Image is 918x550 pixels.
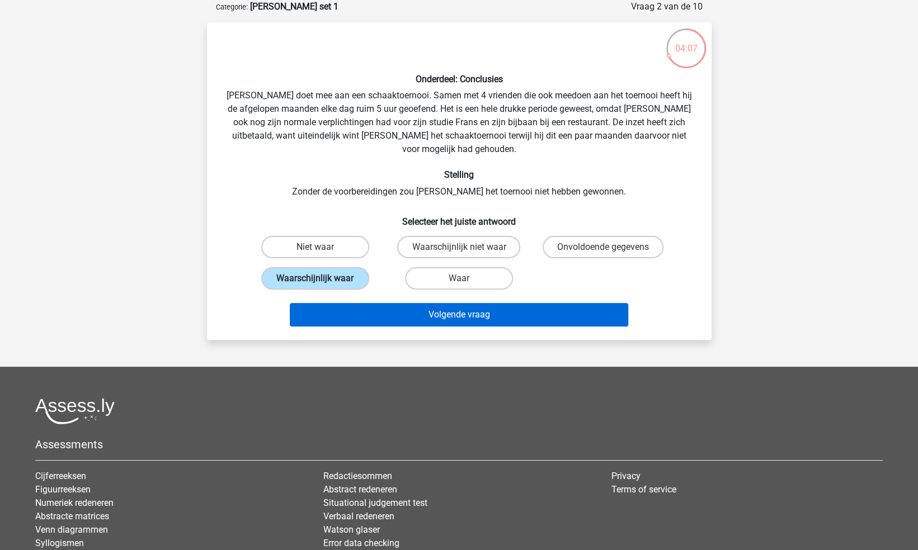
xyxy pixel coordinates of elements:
[261,236,369,258] label: Niet waar
[225,169,694,180] h6: Stelling
[290,303,628,326] button: Volgende vraag
[35,538,84,548] a: Syllogismen
[323,484,397,495] a: Abstract redeneren
[323,511,394,521] a: Verbaal redeneren
[323,538,399,548] a: Error data checking
[225,74,694,84] h6: Onderdeel: Conclusies
[216,3,248,11] small: Categorie:
[35,511,109,521] a: Abstracte matrices
[250,1,338,12] strong: [PERSON_NAME] set 1
[35,484,91,495] a: Figuurreeksen
[665,27,707,55] div: 04:07
[611,471,641,481] a: Privacy
[35,524,108,535] a: Venn diagrammen
[211,31,707,331] div: [PERSON_NAME] doet mee aan een schaaktoernooi. Samen met 4 vrienden die ook meedoen aan het toern...
[397,236,520,258] label: Waarschijnlijk niet waar
[35,438,883,451] h5: Assessments
[323,471,392,481] a: Redactiesommen
[405,267,513,290] label: Waar
[261,267,369,290] label: Waarschijnlijk waar
[543,236,663,258] label: Onvoldoende gegevens
[323,497,427,508] a: Situational judgement test
[35,497,114,508] a: Numeriek redeneren
[35,471,86,481] a: Cijferreeksen
[35,398,115,424] img: Assessly logo
[225,207,694,227] h6: Selecteer het juiste antwoord
[323,524,380,535] a: Watson glaser
[611,484,676,495] a: Terms of service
